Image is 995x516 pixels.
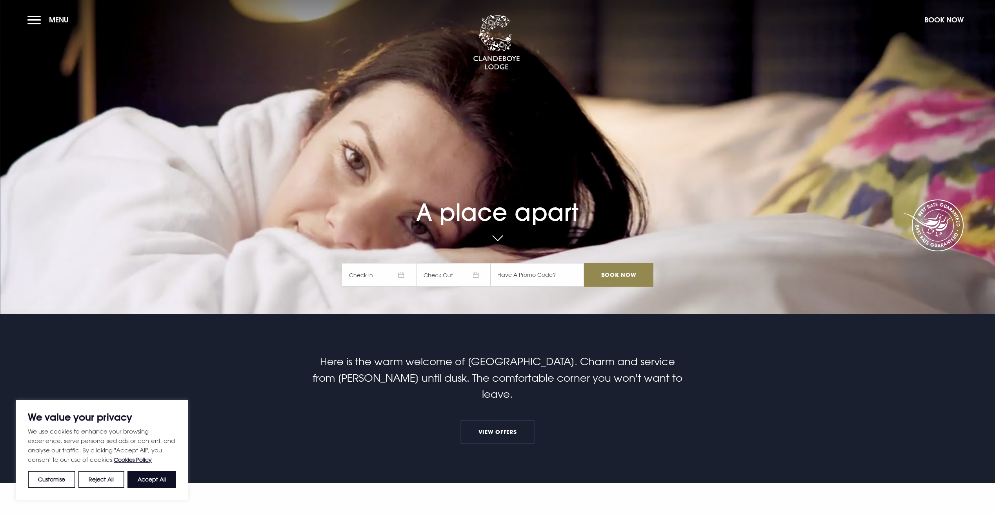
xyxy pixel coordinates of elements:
[16,400,188,500] div: We value your privacy
[491,263,584,287] input: Have A Promo Code?
[342,167,653,226] h1: A place apart
[473,15,520,70] img: Clandeboye Lodge
[460,420,534,444] a: View Offers
[28,471,75,488] button: Customise
[920,11,968,28] button: Book Now
[311,353,684,403] p: Here is the warm welcome of [GEOGRAPHIC_DATA]. Charm and service from [PERSON_NAME] until dusk. T...
[127,471,176,488] button: Accept All
[584,263,653,287] input: Book Now
[78,471,124,488] button: Reject All
[27,11,73,28] button: Menu
[114,456,152,463] a: Cookies Policy
[342,263,416,287] span: Check In
[28,412,176,422] p: We value your privacy
[28,426,176,465] p: We use cookies to enhance your browsing experience, serve personalised ads or content, and analys...
[416,263,491,287] span: Check Out
[49,15,69,24] span: Menu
